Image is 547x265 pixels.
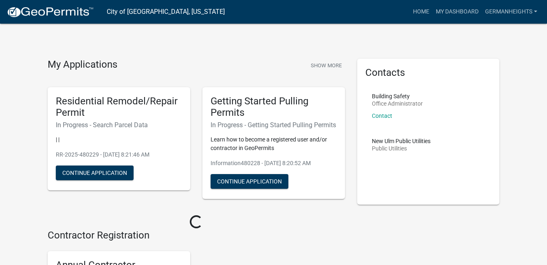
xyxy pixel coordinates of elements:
[56,166,134,180] button: Continue Application
[56,121,182,129] h6: In Progress - Search Parcel Data
[211,174,288,189] button: Continue Application
[372,101,423,106] p: Office Administrator
[56,135,182,144] p: | |
[107,5,225,19] a: City of [GEOGRAPHIC_DATA], [US_STATE]
[372,146,431,151] p: Public Utilities
[372,93,423,99] p: Building Safety
[308,59,345,72] button: Show More
[56,95,182,119] h5: Residential Remodel/Repair Permit
[211,135,337,152] p: Learn how to become a registered user and/or contractor in GeoPermits
[56,150,182,159] p: RR-2025-480229 - [DATE] 8:21:46 AM
[211,121,337,129] h6: In Progress - Getting Started Pulling Permits
[372,138,431,144] p: New Ulm Public Utilities
[365,67,492,79] h5: Contacts
[211,95,337,119] h5: Getting Started Pulling Permits
[48,59,117,71] h4: My Applications
[482,4,540,20] a: Germanheights
[48,230,345,241] h4: Contractor Registration
[372,113,392,119] a: Contact
[433,4,482,20] a: My Dashboard
[410,4,433,20] a: Home
[211,159,337,168] p: Information480228 - [DATE] 8:20:52 AM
